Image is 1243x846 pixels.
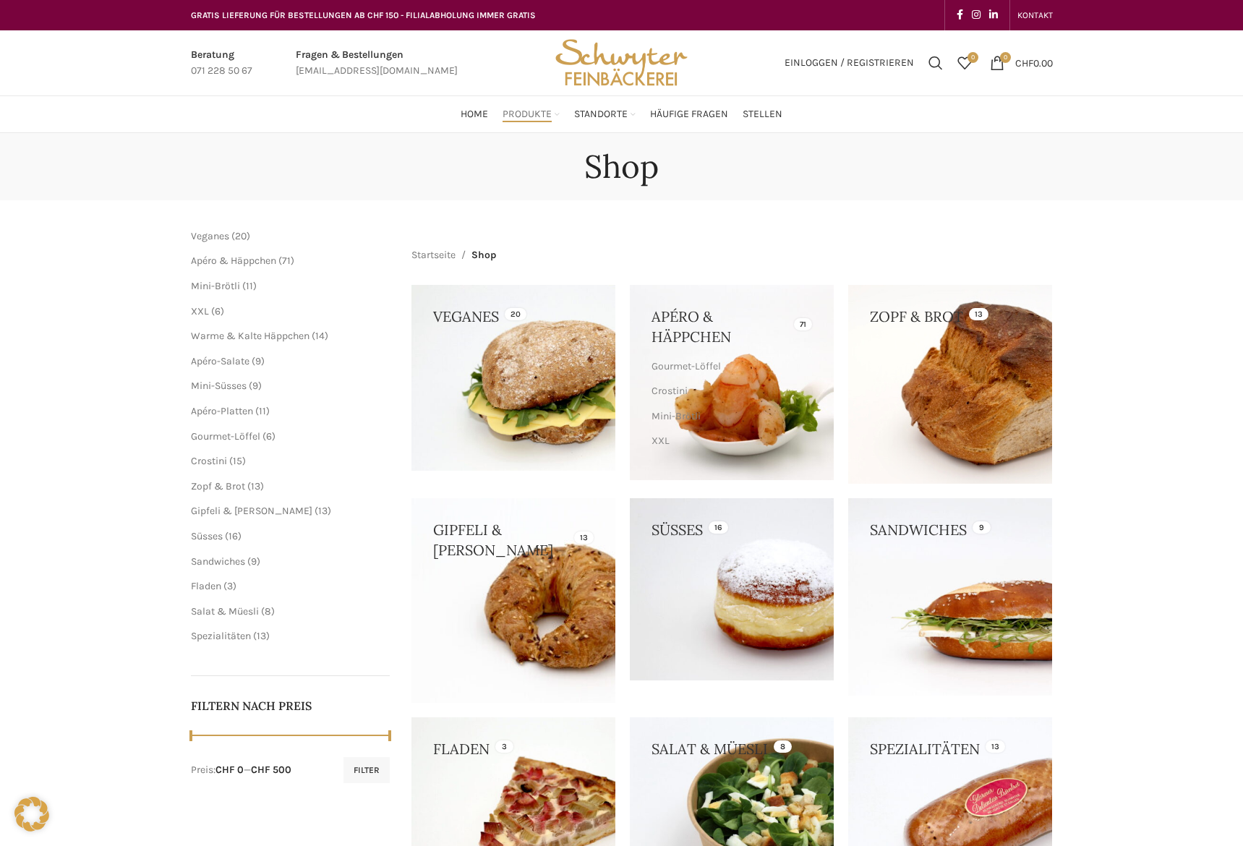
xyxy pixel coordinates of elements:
span: 8 [265,605,271,618]
a: Gourmet-Löffel [191,430,260,443]
span: 11 [259,405,266,417]
a: Startseite [411,247,456,263]
a: Crostini [652,379,808,403]
a: Suchen [921,48,950,77]
a: Gipfeli & [PERSON_NAME] [191,505,312,517]
span: 13 [251,480,260,492]
a: XXL [652,429,808,453]
span: 14 [315,330,325,342]
span: 0 [968,52,978,63]
a: Standorte [574,100,636,129]
span: Häufige Fragen [650,108,728,121]
span: CHF [1015,56,1033,69]
a: Süsses [191,530,223,542]
span: 11 [246,280,253,292]
span: 0 [1000,52,1011,63]
span: Stellen [743,108,782,121]
span: 9 [255,355,261,367]
div: Main navigation [184,100,1060,129]
a: Stellen [743,100,782,129]
span: 6 [215,305,221,317]
span: Home [461,108,488,121]
span: 3 [227,580,233,592]
div: Secondary navigation [1010,1,1060,30]
span: 9 [252,380,258,392]
span: 20 [235,230,247,242]
span: Einloggen / Registrieren [785,58,914,68]
a: 0 CHF0.00 [983,48,1060,77]
a: XXL [191,305,209,317]
span: Shop [471,247,496,263]
div: Preis: — [191,763,291,777]
bdi: 0.00 [1015,56,1053,69]
a: Apéro-Salate [191,355,249,367]
a: Einloggen / Registrieren [777,48,921,77]
a: Spezialitäten [191,630,251,642]
span: Produkte [503,108,552,121]
div: Meine Wunschliste [950,48,979,77]
span: 15 [233,455,242,467]
span: 71 [282,255,291,267]
a: Mini-Brötli [652,404,808,429]
span: GRATIS LIEFERUNG FÜR BESTELLUNGEN AB CHF 150 - FILIALABHOLUNG IMMER GRATIS [191,10,536,20]
a: Apéro & Häppchen [191,255,276,267]
a: Sandwiches [191,555,245,568]
a: KONTAKT [1017,1,1053,30]
span: 13 [257,630,266,642]
a: Häufige Fragen [650,100,728,129]
button: Filter [343,757,390,783]
a: Warme & Kalte Häppchen [191,330,309,342]
h1: Shop [584,148,659,186]
a: Facebook social link [952,5,968,25]
a: Salat & Müesli [191,605,259,618]
a: Veganes [191,230,229,242]
a: Warme & Kalte Häppchen [652,453,808,478]
a: 0 [950,48,979,77]
span: KONTAKT [1017,10,1053,20]
a: Apéro-Platten [191,405,253,417]
span: CHF 500 [251,764,291,776]
a: Site logo [550,56,692,68]
a: Linkedin social link [985,5,1002,25]
a: Mini-Süsses [191,380,247,392]
nav: Breadcrumb [411,247,496,263]
h5: Filtern nach Preis [191,698,390,714]
a: Crostini [191,455,227,467]
a: Infobox link [296,47,458,80]
span: Standorte [574,108,628,121]
a: Zopf & Brot [191,480,245,492]
a: Infobox link [191,47,252,80]
a: Produkte [503,100,560,129]
a: Gourmet-Löffel [652,354,808,379]
a: Fladen [191,580,221,592]
span: 13 [318,505,328,517]
a: Instagram social link [968,5,985,25]
img: Bäckerei Schwyter [550,30,692,95]
a: Mini-Brötli [191,280,240,292]
span: 16 [228,530,238,542]
span: 6 [266,430,272,443]
span: 9 [251,555,257,568]
a: Home [461,100,488,129]
span: CHF 0 [215,764,244,776]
